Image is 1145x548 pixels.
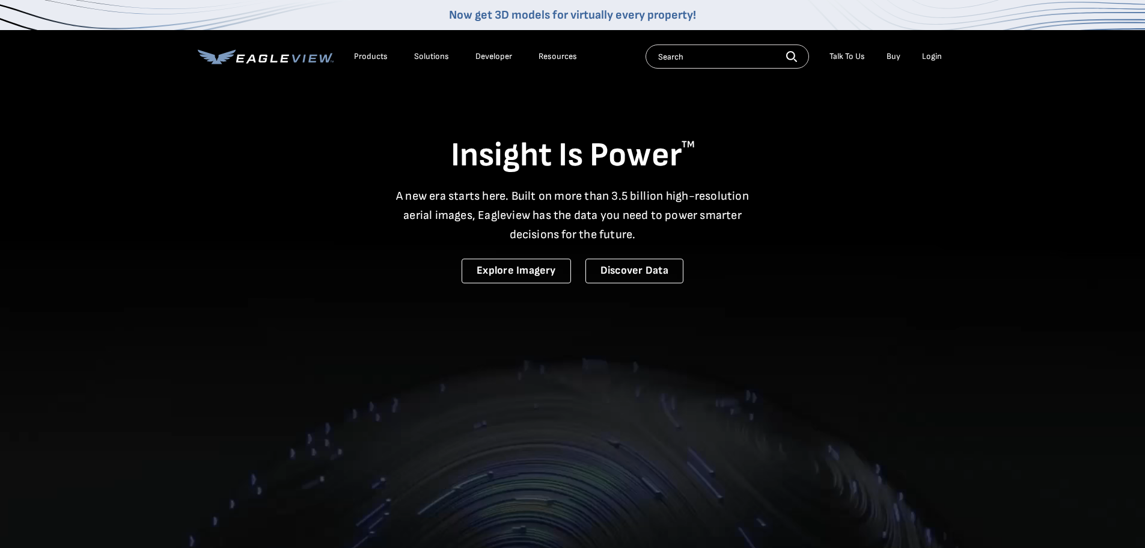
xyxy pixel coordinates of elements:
a: Buy [887,51,900,62]
div: Products [354,51,388,62]
div: Resources [539,51,577,62]
input: Search [646,45,809,69]
div: Talk To Us [829,51,865,62]
a: Explore Imagery [462,259,571,283]
a: Discover Data [585,259,683,283]
div: Login [922,51,942,62]
div: Solutions [414,51,449,62]
p: A new era starts here. Built on more than 3.5 billion high-resolution aerial images, Eagleview ha... [389,186,757,244]
h1: Insight Is Power [198,135,948,177]
a: Now get 3D models for virtually every property! [449,8,696,22]
sup: TM [682,139,695,150]
a: Developer [475,51,512,62]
